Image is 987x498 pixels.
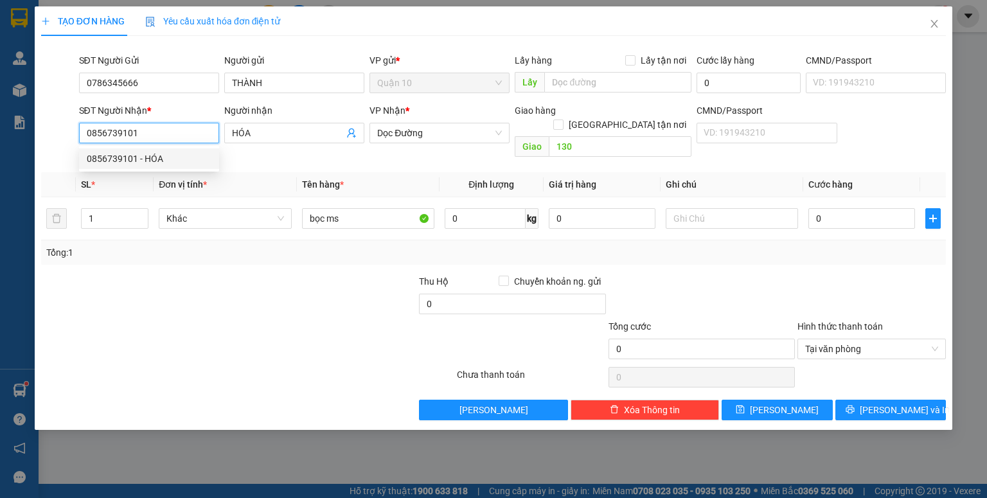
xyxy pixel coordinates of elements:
[805,339,938,359] span: Tại văn phòng
[79,53,219,67] div: SĐT Người Gửi
[302,208,434,229] input: VD: Bàn, Ghế
[459,403,528,417] span: [PERSON_NAME]
[722,400,833,420] button: save[PERSON_NAME]
[916,6,952,42] button: Close
[145,17,156,27] img: icon
[468,179,514,190] span: Định lượng
[526,208,538,229] span: kg
[419,400,567,420] button: [PERSON_NAME]
[797,321,883,332] label: Hình thức thanh toán
[515,105,556,116] span: Giao hàng
[925,208,941,229] button: plus
[346,128,357,138] span: user-add
[860,403,950,417] span: [PERSON_NAME] và In
[419,276,449,287] span: Thu Hộ
[166,209,283,228] span: Khác
[369,53,510,67] div: VP gửi
[736,405,745,415] span: save
[697,73,801,93] input: Cước lấy hàng
[609,321,651,332] span: Tổng cước
[41,16,125,26] span: TẠO ĐƠN HÀNG
[661,172,803,197] th: Ghi chú
[564,118,691,132] span: [GEOGRAPHIC_DATA] tận nơi
[806,53,946,67] div: CMND/Passport
[515,136,549,157] span: Giao
[369,105,405,116] span: VP Nhận
[610,405,619,415] span: delete
[145,16,281,26] span: Yêu cầu xuất hóa đơn điện tử
[549,179,596,190] span: Giá trị hàng
[159,179,207,190] span: Đơn vị tính
[624,403,680,417] span: Xóa Thông tin
[41,17,50,26] span: plus
[544,72,691,93] input: Dọc đường
[46,245,382,260] div: Tổng: 1
[697,103,837,118] div: CMND/Passport
[456,368,607,390] div: Chưa thanh toán
[549,208,655,229] input: 0
[515,72,544,93] span: Lấy
[571,400,719,420] button: deleteXóa Thông tin
[509,274,606,289] span: Chuyển khoản ng. gửi
[79,148,219,169] div: 0856739101 - HÓA
[808,179,853,190] span: Cước hàng
[224,103,364,118] div: Người nhận
[302,179,344,190] span: Tên hàng
[377,123,502,143] span: Dọc Đường
[515,55,552,66] span: Lấy hàng
[377,73,502,93] span: Quận 10
[81,179,91,190] span: SL
[835,400,947,420] button: printer[PERSON_NAME] và In
[666,208,798,229] input: Ghi Chú
[929,19,939,29] span: close
[636,53,691,67] span: Lấy tận nơi
[846,405,855,415] span: printer
[697,55,754,66] label: Cước lấy hàng
[79,103,219,118] div: SĐT Người Nhận
[87,152,211,166] div: 0856739101 - HÓA
[926,213,940,224] span: plus
[224,53,364,67] div: Người gửi
[549,136,691,157] input: Dọc đường
[750,403,819,417] span: [PERSON_NAME]
[46,208,67,229] button: delete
